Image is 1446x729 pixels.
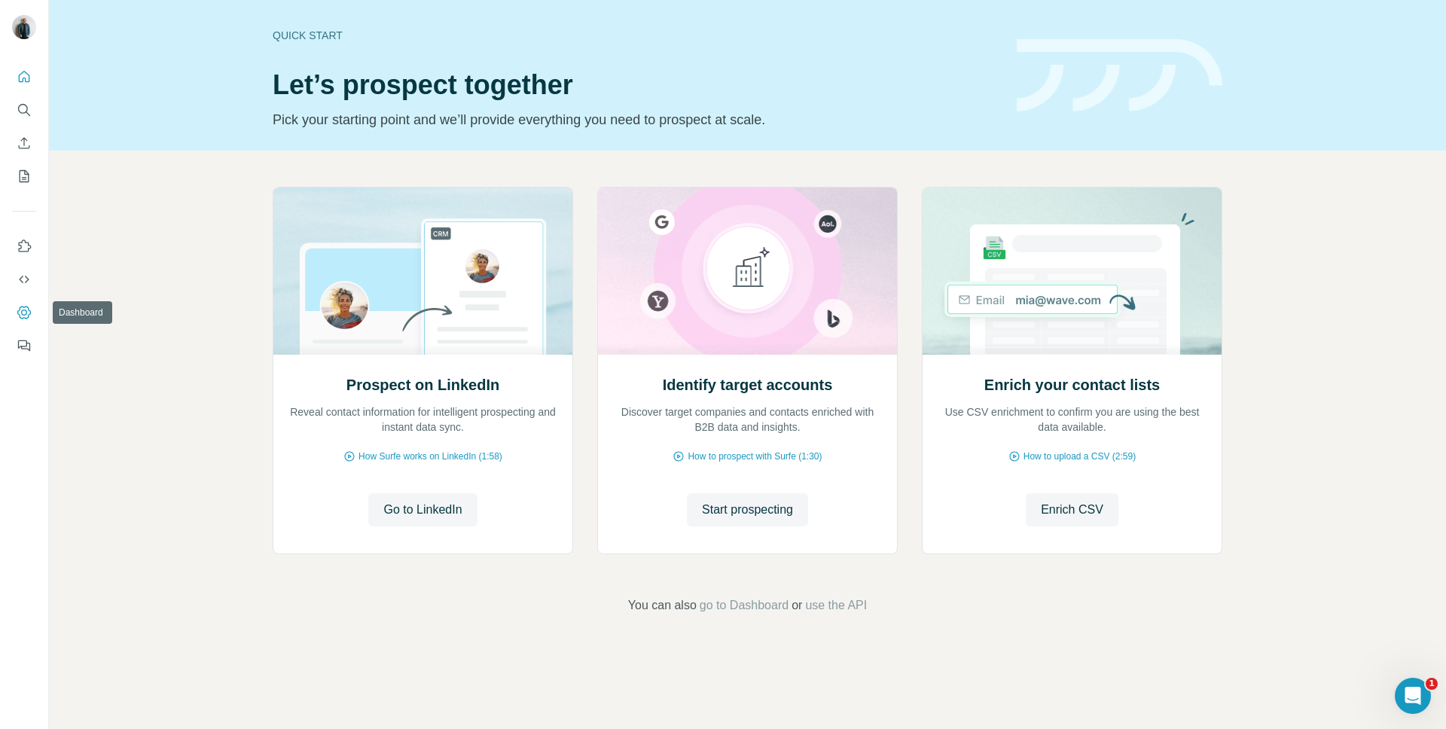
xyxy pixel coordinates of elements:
span: How to upload a CSV (2:59) [1023,450,1136,463]
button: Feedback [12,332,36,359]
span: Go to LinkedIn [383,501,462,519]
button: Enrich CSV [12,130,36,157]
button: Start prospecting [687,493,808,526]
button: My lists [12,163,36,190]
h2: Identify target accounts [663,374,833,395]
span: How to prospect with Surfe (1:30) [688,450,822,463]
img: Identify target accounts [597,188,898,355]
span: or [792,596,802,615]
img: banner [1017,39,1222,112]
button: Quick start [12,63,36,90]
p: Discover target companies and contacts enriched with B2B data and insights. [613,404,882,435]
p: Pick your starting point and we’ll provide everything you need to prospect at scale. [273,109,999,130]
h1: Let’s prospect together [273,70,999,100]
iframe: Intercom live chat [1395,678,1431,714]
img: Prospect on LinkedIn [273,188,573,355]
button: Search [12,96,36,124]
span: You can also [628,596,697,615]
button: use the API [805,596,867,615]
h2: Enrich your contact lists [984,374,1160,395]
span: How Surfe works on LinkedIn (1:58) [358,450,502,463]
h2: Prospect on LinkedIn [346,374,499,395]
img: Enrich your contact lists [922,188,1222,355]
button: go to Dashboard [700,596,789,615]
span: Enrich CSV [1041,501,1103,519]
div: Quick start [273,28,999,43]
p: Use CSV enrichment to confirm you are using the best data available. [938,404,1207,435]
button: Use Surfe on LinkedIn [12,233,36,260]
button: Go to LinkedIn [368,493,477,526]
span: Start prospecting [702,501,793,519]
img: Avatar [12,15,36,39]
button: Use Surfe API [12,266,36,293]
button: Dashboard [12,299,36,326]
span: 1 [1426,678,1438,690]
p: Reveal contact information for intelligent prospecting and instant data sync. [288,404,557,435]
button: Enrich CSV [1026,493,1118,526]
